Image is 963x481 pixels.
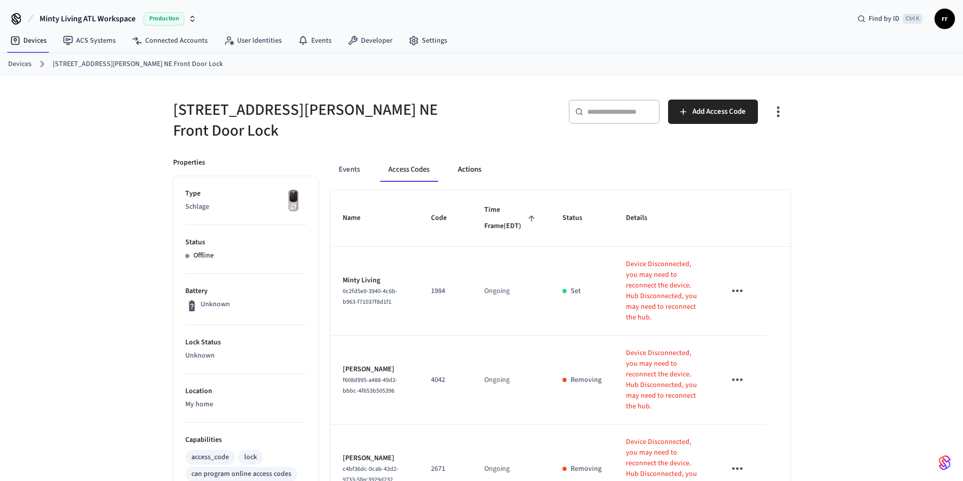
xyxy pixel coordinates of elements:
[626,437,701,469] p: Device Disconnected, you may need to reconnect the device.
[431,210,460,226] span: Code
[185,202,306,212] p: Schlage
[191,469,291,479] div: can program online access codes
[173,157,205,168] p: Properties
[340,31,401,50] a: Developer
[626,210,660,226] span: Details
[330,157,790,182] div: ant example
[401,31,455,50] a: Settings
[626,348,701,380] p: Device Disconnected, you may need to reconnect the device.
[626,291,701,323] p: Hub Disconnected, you may need to reconnect the hub.
[626,259,701,291] p: Device Disconnected, you may need to reconnect the device.
[216,31,290,50] a: User Identities
[431,464,460,474] p: 2671
[185,350,306,361] p: Unknown
[692,105,746,118] span: Add Access Code
[380,157,438,182] button: Access Codes
[450,157,489,182] button: Actions
[185,399,306,410] p: My home
[244,452,257,463] div: lock
[173,100,476,141] h5: [STREET_ADDRESS][PERSON_NAME] NE Front Door Lock
[626,380,701,412] p: Hub Disconnected, you may need to reconnect the hub.
[40,13,136,25] span: Minty Living ATL Workspace
[484,202,539,234] span: Time Frame(EDT)
[290,31,340,50] a: Events
[330,157,368,182] button: Events
[343,210,374,226] span: Name
[53,59,223,70] a: [STREET_ADDRESS][PERSON_NAME] NE Front Door Lock
[343,275,407,286] p: Minty Living
[144,12,184,25] span: Production
[343,453,407,464] p: [PERSON_NAME]
[185,188,306,199] p: Type
[193,250,214,261] p: Offline
[571,286,581,297] p: Set
[939,455,951,471] img: SeamLogoGradient.69752ec5.svg
[472,247,551,336] td: Ongoing
[281,188,306,214] img: Yale Assure Touchscreen Wifi Smart Lock, Satin Nickel, Front
[185,337,306,348] p: Lock Status
[571,375,602,386] p: Removing
[571,464,602,474] p: Removing
[668,100,758,124] button: Add Access Code
[2,31,55,50] a: Devices
[935,9,955,29] button: rr
[124,31,216,50] a: Connected Accounts
[185,286,306,297] p: Battery
[849,10,931,28] div: Find by IDCtrl K
[185,435,306,445] p: Capabilities
[8,59,31,70] a: Devices
[869,14,900,24] span: Find by ID
[343,376,397,395] span: f608d995-a488-49d2-bbbc-4f653b505396
[201,299,230,310] p: Unknown
[185,386,306,397] p: Location
[343,364,407,375] p: [PERSON_NAME]
[343,287,397,306] span: 0c2fd5e9-3940-4c6b-b963-f71037f8d1f1
[431,286,460,297] p: 1984
[185,237,306,248] p: Status
[936,10,954,28] span: rr
[55,31,124,50] a: ACS Systems
[903,14,922,24] span: Ctrl K
[431,375,460,386] p: 4042
[472,336,551,425] td: Ongoing
[562,210,595,226] span: Status
[191,452,229,463] div: access_code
